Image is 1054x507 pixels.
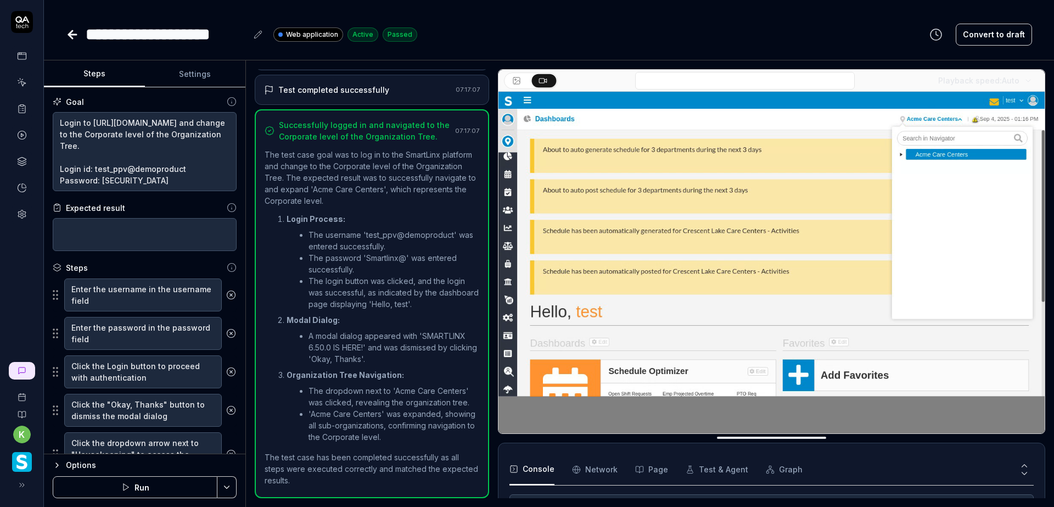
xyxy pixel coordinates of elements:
[66,202,125,214] div: Expected result
[222,443,240,465] button: Remove step
[938,75,1019,86] div: Playback speed:
[309,408,479,443] li: 'Acme Care Centers' was expanded, showing all sub-organizations, confirming navigation to the Cor...
[347,27,378,42] div: Active
[222,361,240,383] button: Remove step
[923,24,949,46] button: View version history
[287,370,404,380] strong: Organization Tree Navigation:
[309,229,479,252] li: The username 'test_ppv@demoproduct' was entered successfully.
[66,96,84,108] div: Goal
[509,454,554,485] button: Console
[53,459,237,472] button: Options
[686,454,748,485] button: Test & Agent
[66,459,237,472] div: Options
[4,443,39,474] button: Smartlinx Logo
[145,61,246,87] button: Settings
[53,278,237,312] div: Suggestions
[222,322,240,344] button: Remove step
[53,393,237,427] div: Suggestions
[278,84,389,96] div: Test completed successfully
[265,149,479,207] p: The test case goal was to log in to the SmartLinx platform and change to the Corporate level of t...
[13,426,31,443] button: k
[4,384,39,402] a: Book a call with us
[265,452,479,486] p: The test case has been completed successfully as all steps were executed correctly and matched th...
[287,315,340,325] strong: Modal Dialog:
[287,214,345,224] strong: Login Process:
[44,61,145,87] button: Steps
[53,316,237,350] div: Suggestions
[9,362,35,380] a: New conversation
[12,452,32,472] img: Smartlinx Logo
[53,355,237,389] div: Suggestions
[222,399,240,421] button: Remove step
[286,30,338,40] span: Web application
[309,252,479,275] li: The password 'Smartlinx@' was entered successfully.
[455,127,479,135] time: 07:17:07
[572,454,618,485] button: Network
[309,275,479,310] li: The login button was clicked, and the login was successful, as indicated by the dashboard page di...
[956,24,1032,46] button: Convert to draft
[279,119,451,142] div: Successfully logged in and navigated to the Corporate level of the Organization Tree.
[273,27,343,42] a: Web application
[383,27,417,42] div: Passed
[766,454,803,485] button: Graph
[635,454,668,485] button: Page
[309,385,479,408] li: The dropdown next to 'Acme Care Centers' was clicked, revealing the organization tree.
[53,476,217,498] button: Run
[66,262,88,274] div: Steps
[222,284,240,306] button: Remove step
[4,402,39,419] a: Documentation
[53,432,237,477] div: Suggestions
[456,86,480,93] time: 07:17:07
[309,330,479,365] li: A modal dialog appeared with 'SMARTLINX 6.50.0 IS HERE!' and was dismissed by clicking 'Okay, Tha...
